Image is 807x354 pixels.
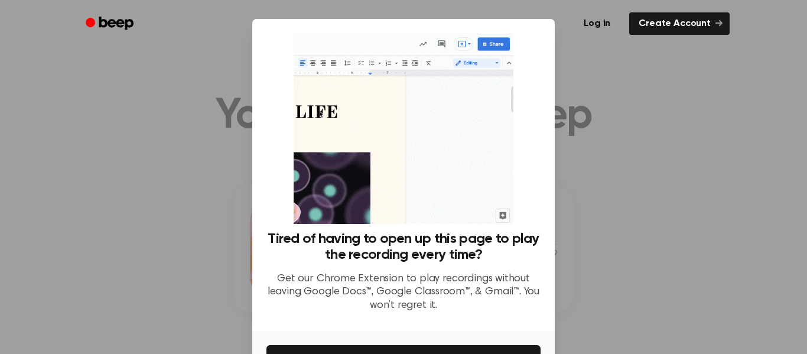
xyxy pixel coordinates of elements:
[77,12,144,35] a: Beep
[294,33,513,224] img: Beep extension in action
[629,12,730,35] a: Create Account
[266,231,541,263] h3: Tired of having to open up this page to play the recording every time?
[572,10,622,37] a: Log in
[266,272,541,313] p: Get our Chrome Extension to play recordings without leaving Google Docs™, Google Classroom™, & Gm...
